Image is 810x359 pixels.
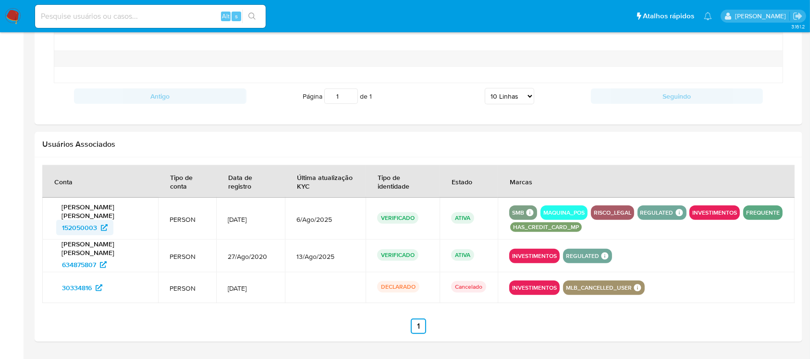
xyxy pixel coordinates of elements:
span: 3.161.2 [791,23,805,30]
a: Sair [793,11,803,21]
span: Atalhos rápidos [643,11,694,21]
p: weverton.gomes@mercadopago.com.br [735,12,789,21]
span: Alt [222,12,230,21]
input: Pesquise usuários ou casos... [35,10,266,23]
button: search-icon [242,10,262,23]
span: s [235,12,238,21]
a: Notificações [704,12,712,20]
h2: Usuários Associados [42,140,795,149]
